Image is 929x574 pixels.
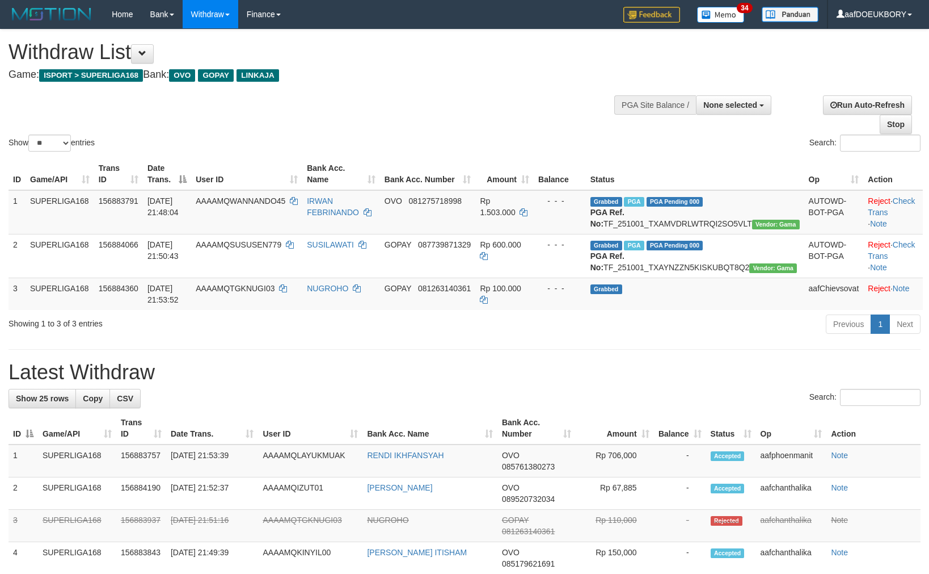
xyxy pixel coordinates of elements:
span: Grabbed [590,197,622,207]
span: Rp 100.000 [480,284,521,293]
span: Accepted [711,451,745,461]
img: panduan.png [762,7,818,22]
span: Accepted [711,548,745,558]
span: OVO [385,196,402,206]
td: 1 [9,190,26,234]
label: Search: [809,135,920,152]
a: [PERSON_NAME] ITISHAM [367,548,467,557]
td: SUPERLIGA168 [38,510,116,542]
input: Search: [840,389,920,406]
th: Game/API: activate to sort column ascending [38,412,116,445]
span: [DATE] 21:48:04 [147,196,179,217]
a: 1 [871,315,890,334]
span: PGA Pending [647,241,703,250]
td: 2 [9,234,26,278]
th: Balance [534,158,586,190]
span: OVO [169,69,195,82]
div: - - - [538,195,581,207]
span: Rp 1.503.000 [480,196,515,217]
a: Note [870,219,887,228]
span: [DATE] 21:50:43 [147,240,179,261]
td: 156884190 [116,477,166,510]
td: aafphoenmanit [756,445,827,477]
span: AAAAMQSUSUSEN779 [196,240,281,249]
span: Accepted [711,484,745,493]
a: Reject [868,284,890,293]
td: SUPERLIGA168 [26,278,94,310]
a: Copy [75,389,110,408]
div: - - - [538,239,581,250]
th: Balance: activate to sort column ascending [654,412,706,445]
span: Vendor URL: https://trx31.1velocity.biz [752,220,800,229]
a: [PERSON_NAME] [367,483,432,492]
td: · · [863,234,923,278]
td: 156883937 [116,510,166,542]
b: PGA Ref. No: [590,208,624,228]
span: 34 [737,3,752,13]
td: TF_251001_TXAYNZZN5KISKUBQT8Q2 [586,234,804,278]
td: SUPERLIGA168 [38,477,116,510]
th: Bank Acc. Number: activate to sort column ascending [497,412,576,445]
a: Note [831,548,848,557]
th: Bank Acc. Number: activate to sort column ascending [380,158,476,190]
button: None selected [696,95,771,115]
span: GOPAY [198,69,234,82]
a: Note [893,284,910,293]
span: 156883791 [99,196,138,206]
h4: Game: Bank: [9,69,608,81]
span: Marked by aafphoenmanit [624,197,644,207]
th: User ID: activate to sort column ascending [258,412,362,445]
span: None selected [703,100,757,110]
a: Stop [880,115,912,134]
span: Vendor URL: https://trx31.1velocity.biz [749,263,797,273]
td: · [863,278,923,310]
span: Grabbed [590,284,622,294]
td: SUPERLIGA168 [38,445,116,477]
h1: Withdraw List [9,41,608,64]
th: Trans ID: activate to sort column ascending [94,158,143,190]
th: Amount: activate to sort column ascending [576,412,654,445]
th: Date Trans.: activate to sort column ascending [166,412,259,445]
td: aafchanthalika [756,510,827,542]
td: · · [863,190,923,234]
th: ID [9,158,26,190]
span: Copy 087739871329 to clipboard [418,240,471,249]
span: Copy 085179621691 to clipboard [502,559,555,568]
a: NUGROHO [307,284,348,293]
th: Status: activate to sort column ascending [706,412,756,445]
div: Showing 1 to 3 of 3 entries [9,313,379,329]
td: - [654,477,706,510]
span: Marked by aafphoenmanit [624,241,644,250]
td: SUPERLIGA168 [26,190,94,234]
div: PGA Site Balance / [614,95,696,115]
th: Op: activate to sort column ascending [756,412,827,445]
a: IRWAN FEBRINANDO [307,196,359,217]
a: Reject [868,196,890,206]
b: PGA Ref. No: [590,252,624,272]
input: Search: [840,135,920,152]
span: Rp 600.000 [480,240,521,249]
td: [DATE] 21:52:37 [166,477,259,510]
td: 3 [9,510,38,542]
span: 156884066 [99,240,138,249]
td: TF_251001_TXAMVDRLWTRQI2SO5VLT [586,190,804,234]
a: RENDI IKHFANSYAH [367,451,444,460]
td: - [654,445,706,477]
a: Reject [868,240,890,249]
span: Copy [83,394,103,403]
span: Copy 081263140361 to clipboard [418,284,471,293]
span: LINKAJA [237,69,279,82]
span: GOPAY [385,240,411,249]
td: - [654,510,706,542]
td: 3 [9,278,26,310]
td: [DATE] 21:53:39 [166,445,259,477]
a: Note [831,451,848,460]
td: SUPERLIGA168 [26,234,94,278]
select: Showentries [28,135,71,152]
th: Action [863,158,923,190]
img: Button%20Memo.svg [697,7,745,23]
a: Note [831,483,848,492]
span: Copy 089520732034 to clipboard [502,495,555,504]
span: ISPORT > SUPERLIGA168 [39,69,143,82]
th: Date Trans.: activate to sort column descending [143,158,191,190]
